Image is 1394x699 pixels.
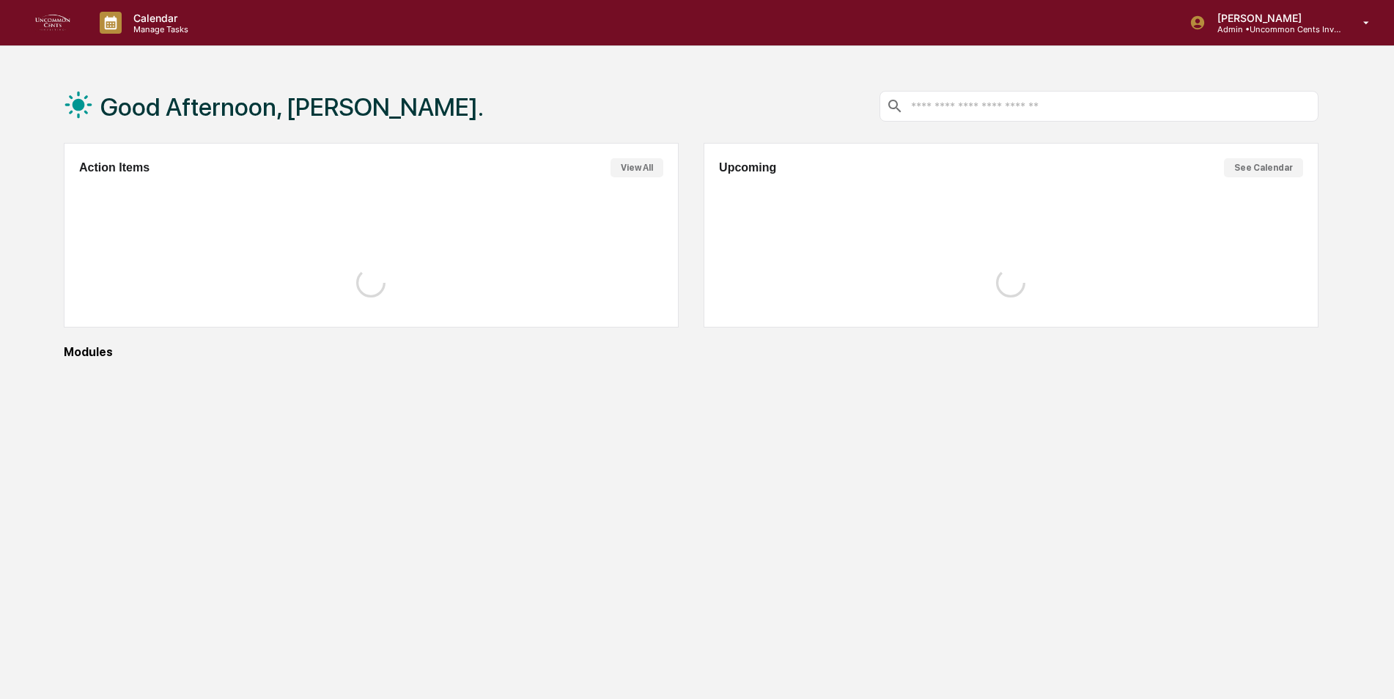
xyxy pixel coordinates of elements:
p: Calendar [122,12,196,24]
img: logo [35,14,70,32]
p: Manage Tasks [122,24,196,34]
p: [PERSON_NAME] [1206,12,1342,24]
button: See Calendar [1224,158,1303,177]
h2: Action Items [79,161,150,174]
div: Modules [64,345,1319,359]
button: View All [611,158,663,177]
p: Admin • Uncommon Cents Investing [1206,24,1342,34]
h1: Good Afternoon, [PERSON_NAME]. [100,92,484,122]
h2: Upcoming [719,161,776,174]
